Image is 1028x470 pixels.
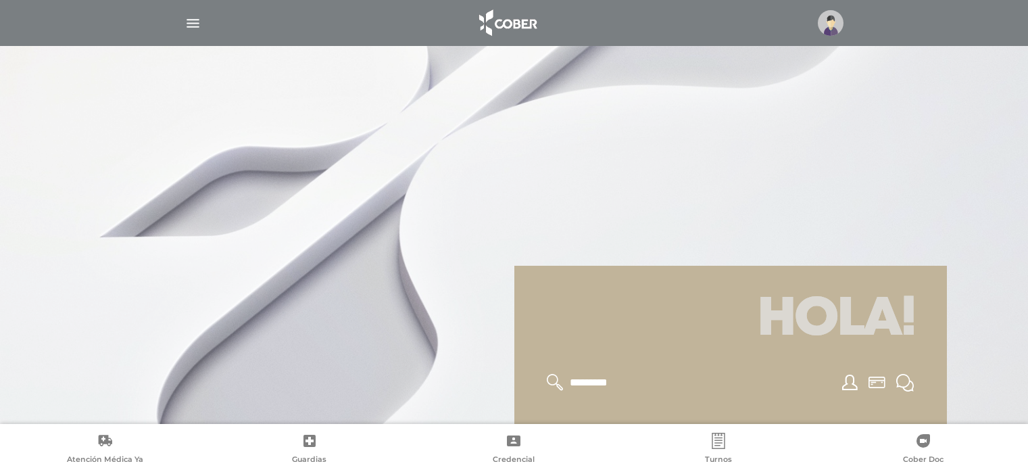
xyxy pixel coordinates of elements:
[412,433,616,467] a: Credencial
[818,10,843,36] img: profile-placeholder.svg
[493,454,535,467] span: Credencial
[616,433,821,467] a: Turnos
[67,454,143,467] span: Atención Médica Ya
[903,454,944,467] span: Cober Doc
[292,454,326,467] span: Guardias
[821,433,1025,467] a: Cober Doc
[472,7,543,39] img: logo_cober_home-white.png
[185,15,201,32] img: Cober_menu-lines-white.svg
[531,282,931,358] h1: Hola!
[705,454,732,467] span: Turnos
[207,433,412,467] a: Guardias
[3,433,207,467] a: Atención Médica Ya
